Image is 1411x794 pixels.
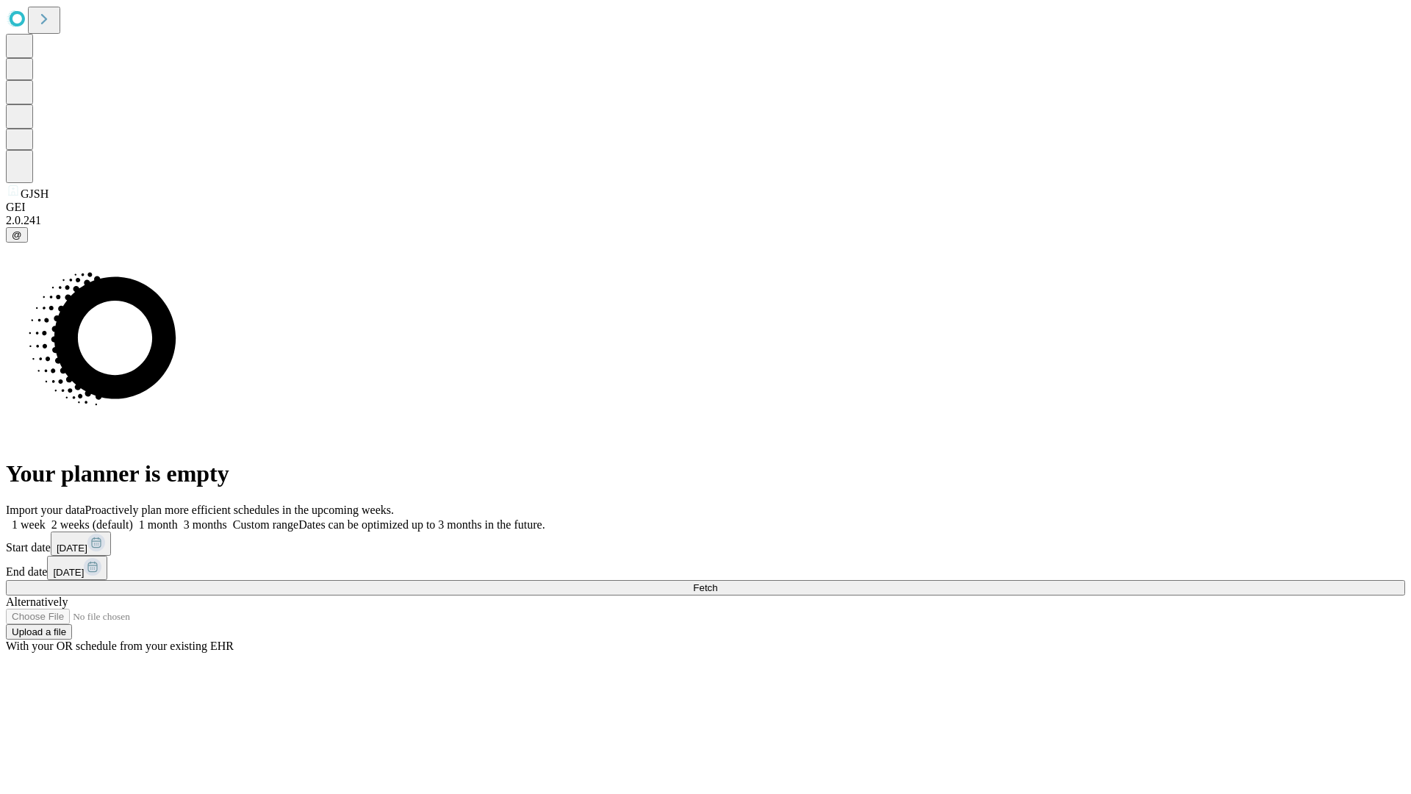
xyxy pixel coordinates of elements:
span: [DATE] [57,543,87,554]
span: With your OR schedule from your existing EHR [6,640,234,652]
span: GJSH [21,187,49,200]
button: [DATE] [47,556,107,580]
span: Proactively plan more efficient schedules in the upcoming weeks. [85,504,394,516]
div: GEI [6,201,1405,214]
span: 1 week [12,518,46,531]
span: 3 months [184,518,227,531]
button: [DATE] [51,532,111,556]
span: 2 weeks (default) [51,518,133,531]
span: 1 month [139,518,178,531]
button: Fetch [6,580,1405,595]
span: Dates can be optimized up to 3 months in the future. [298,518,545,531]
div: 2.0.241 [6,214,1405,227]
h1: Your planner is empty [6,460,1405,487]
button: Upload a file [6,624,72,640]
span: Alternatively [6,595,68,608]
span: [DATE] [53,567,84,578]
span: Import your data [6,504,85,516]
div: End date [6,556,1405,580]
span: Fetch [693,582,717,593]
div: Start date [6,532,1405,556]
span: Custom range [233,518,298,531]
span: @ [12,229,22,240]
button: @ [6,227,28,243]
